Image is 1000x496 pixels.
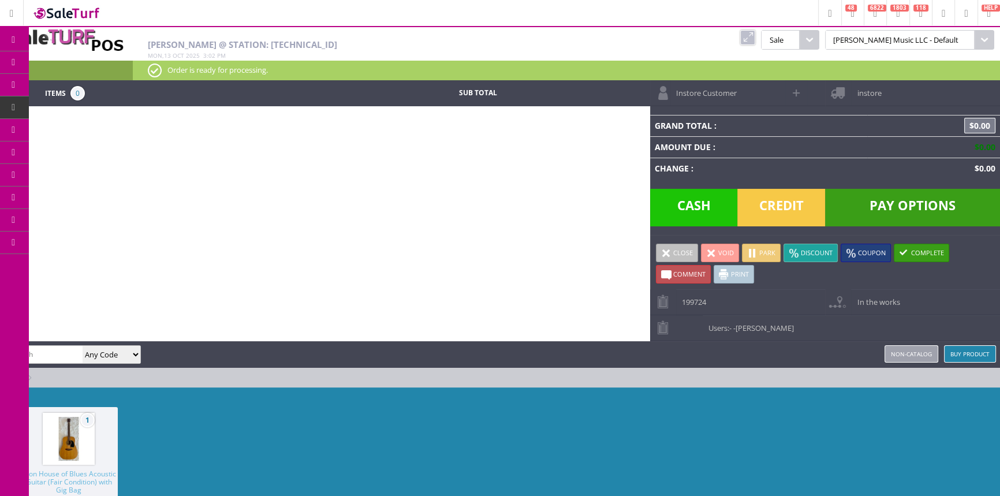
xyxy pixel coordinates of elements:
span: Sale [761,30,799,50]
p: Order is ready for processing. [148,64,985,76]
span: 3 [203,51,207,59]
a: Park [742,244,781,262]
span: $0.00 [970,141,995,152]
h2: [PERSON_NAME] @ Station: [TECHNICAL_ID] [148,40,648,50]
span: Comment [673,270,706,278]
a: Buy Product [944,345,996,363]
a: Non-catalog [885,345,938,363]
span: [PERSON_NAME] Music LLC - Default [825,30,975,50]
span: Oct [173,51,184,59]
span: , : [148,51,226,59]
span: instore [851,80,881,98]
span: In the works [851,289,900,307]
span: Mon [148,51,162,59]
td: Amount Due : [650,136,868,158]
span: Cash [650,189,738,226]
span: Instore Customer [670,80,737,98]
span: Items [45,86,66,99]
span: HELP [982,5,1000,12]
a: Print [714,265,754,284]
span: $0.00 [970,163,995,174]
span: 2025 [186,51,200,59]
img: SaleTurf [32,5,102,21]
a: Void [701,244,739,262]
span: 13 [164,51,171,59]
td: Grand Total : [650,115,868,136]
td: Sub Total [390,86,565,100]
span: 48 [845,5,857,12]
span: - [729,323,732,333]
a: Complete [894,244,949,262]
span: 0 [70,86,85,100]
span: -[PERSON_NAME] [733,323,794,333]
a: Coupon [841,244,891,262]
span: Users: [703,315,794,333]
span: 1803 [890,5,909,12]
span: 6822 [868,5,886,12]
span: 1 [80,413,95,427]
span: 118 [913,5,928,12]
span: $0.00 [964,118,995,133]
span: Credit [737,189,825,226]
span: pm [217,51,226,59]
a: Close [656,244,698,262]
span: 02 [208,51,215,59]
span: 199724 [676,289,706,307]
input: Search [5,346,83,363]
a: Discount [783,244,838,262]
span: Pay Options [825,189,1000,226]
td: Change : [650,158,868,179]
